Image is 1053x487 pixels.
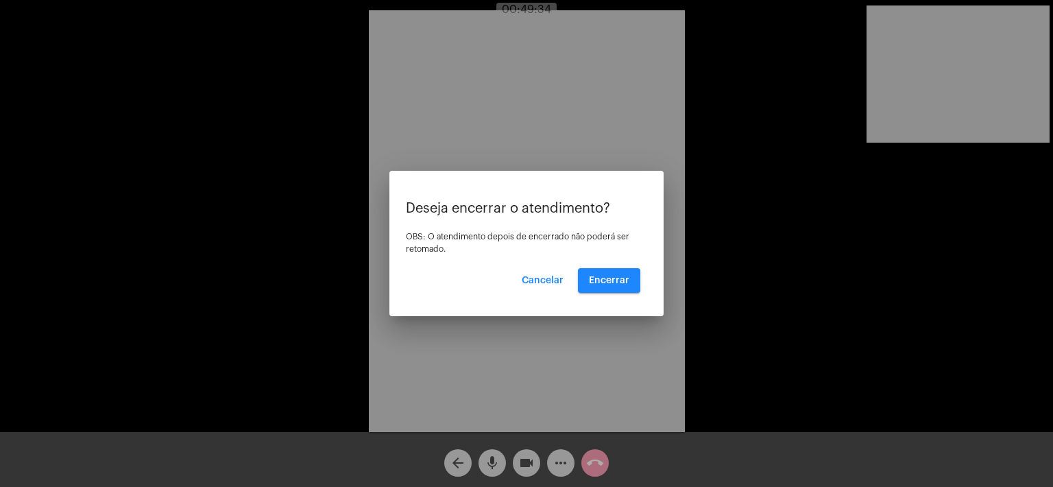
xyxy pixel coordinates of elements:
button: Encerrar [578,268,640,293]
p: Deseja encerrar o atendimento? [406,201,647,216]
span: OBS: O atendimento depois de encerrado não poderá ser retomado. [406,233,629,253]
span: Encerrar [589,276,629,285]
button: Cancelar [511,268,574,293]
span: Cancelar [522,276,564,285]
